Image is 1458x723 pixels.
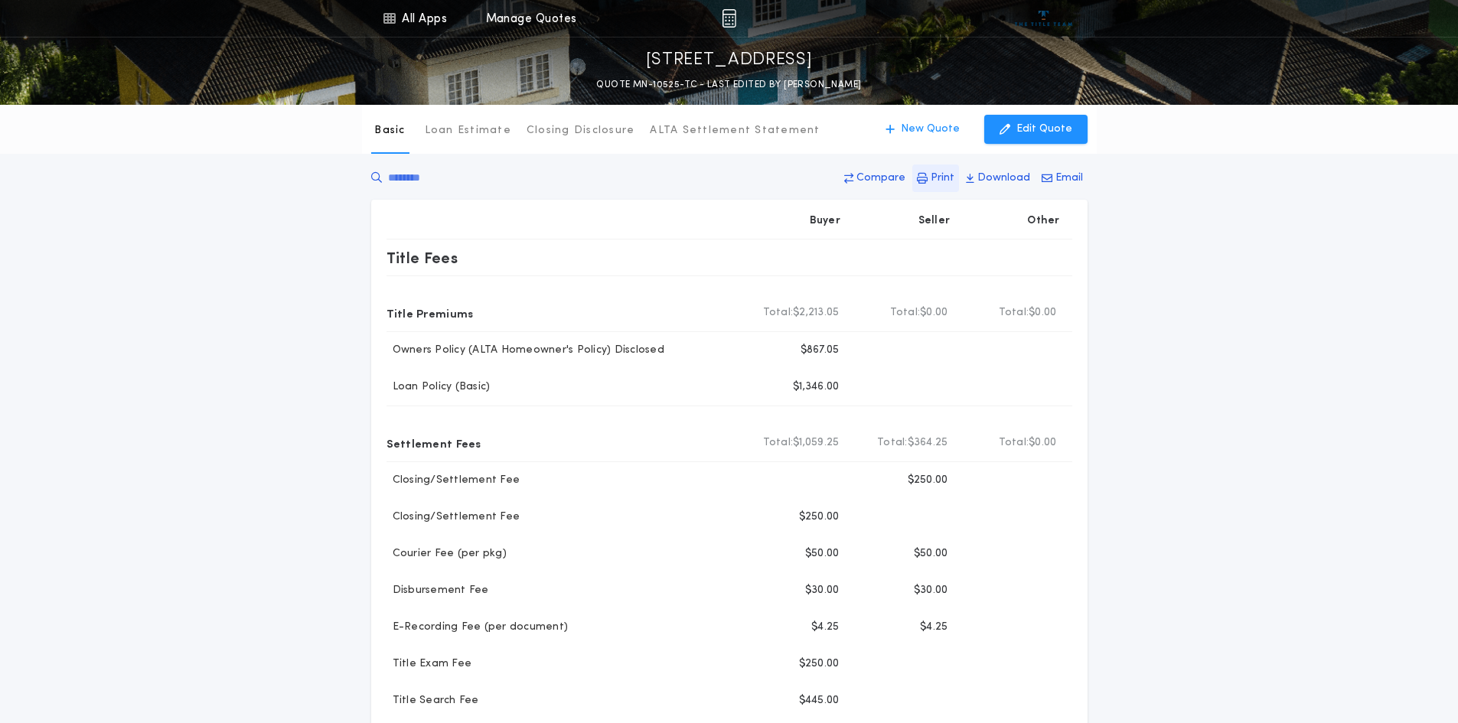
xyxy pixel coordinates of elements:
[387,473,520,488] p: Closing/Settlement Fee
[914,583,948,598] p: $30.00
[527,123,635,138] p: Closing Disclosure
[1055,171,1083,186] p: Email
[999,305,1029,321] b: Total:
[1027,213,1059,229] p: Other
[799,510,840,525] p: $250.00
[387,431,481,455] p: Settlement Fees
[840,164,910,192] button: Compare
[646,48,813,73] p: [STREET_ADDRESS]
[877,435,908,451] b: Total:
[387,583,489,598] p: Disbursement Fee
[650,123,820,138] p: ALTA Settlement Statement
[387,656,472,672] p: Title Exam Fee
[387,343,664,358] p: Owners Policy (ALTA Homeowner's Policy) Disclosed
[1037,164,1088,192] button: Email
[799,693,840,708] p: $445.00
[908,435,948,451] span: $364.25
[856,171,905,186] p: Compare
[961,164,1035,192] button: Download
[914,546,948,562] p: $50.00
[1015,11,1072,26] img: vs-icon
[805,546,840,562] p: $50.00
[793,379,839,395] p: $1,346.00
[799,656,840,672] p: $250.00
[1016,122,1072,137] p: Edit Quote
[801,343,840,358] p: $867.05
[920,305,948,321] span: $0.00
[387,246,458,270] p: Title Fees
[918,213,951,229] p: Seller
[763,305,794,321] b: Total:
[425,123,511,138] p: Loan Estimate
[912,164,959,192] button: Print
[1029,435,1056,451] span: $0.00
[793,305,839,321] span: $2,213.05
[901,122,960,137] p: New Quote
[890,305,921,321] b: Total:
[811,620,839,635] p: $4.25
[999,435,1029,451] b: Total:
[387,379,491,395] p: Loan Policy (Basic)
[977,171,1030,186] p: Download
[387,620,569,635] p: E-Recording Fee (per document)
[908,473,948,488] p: $250.00
[805,583,840,598] p: $30.00
[387,510,520,525] p: Closing/Settlement Fee
[763,435,794,451] b: Total:
[387,301,474,325] p: Title Premiums
[374,123,405,138] p: Basic
[387,546,507,562] p: Courier Fee (per pkg)
[984,115,1088,144] button: Edit Quote
[870,115,975,144] button: New Quote
[931,171,954,186] p: Print
[920,620,948,635] p: $4.25
[387,693,479,708] p: Title Search Fee
[810,213,840,229] p: Buyer
[793,435,839,451] span: $1,059.25
[1029,305,1056,321] span: $0.00
[722,9,736,28] img: img
[596,77,861,93] p: QUOTE MN-10525-TC - LAST EDITED BY [PERSON_NAME]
